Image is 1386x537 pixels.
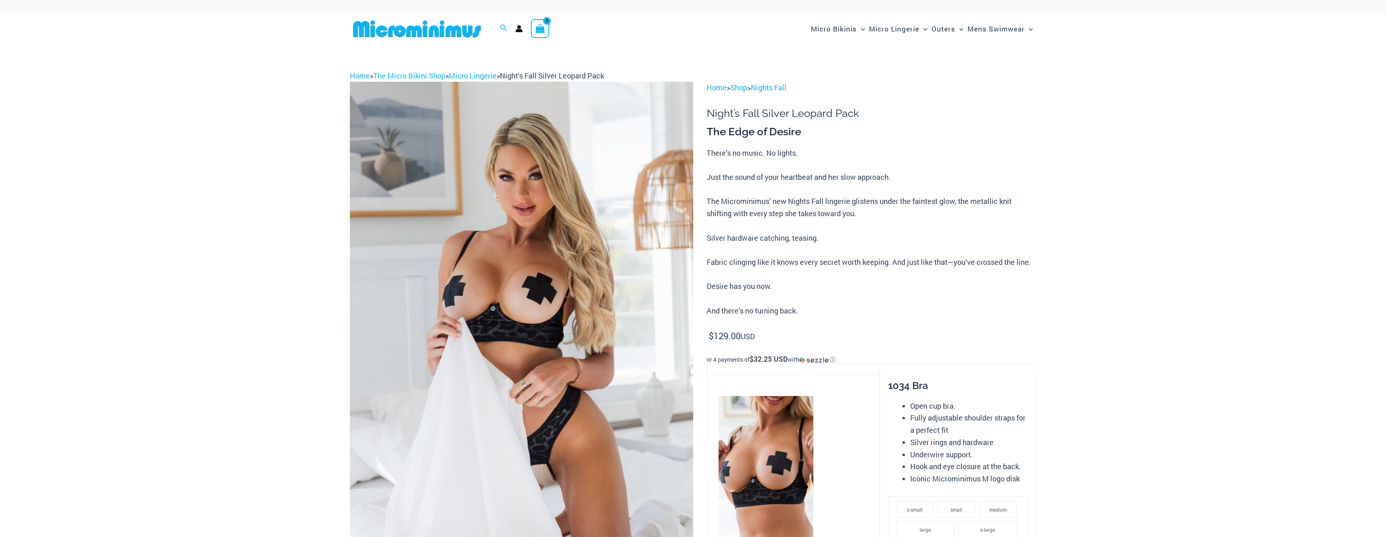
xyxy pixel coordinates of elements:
img: Sezzle [799,356,828,364]
div: or 4 payments of$32.25 USDwithSezzle Click to learn more about Sezzle [707,356,1036,364]
span: Menu Toggle [919,18,927,39]
li: Silver rings and hardware [910,436,1028,449]
a: Mens SwimwearMenu ToggleMenu Toggle [965,16,1035,41]
li: Iconic Microminimus M logo disk [910,473,1028,485]
a: Micro LingerieMenu ToggleMenu Toggle [867,16,929,41]
span: Outers [931,18,955,39]
span: Menu Toggle [955,18,963,39]
span: large [920,526,931,533]
li: Open cup bra. [910,400,1028,412]
a: View Shopping Cart, empty [531,19,550,38]
span: $32.25 USD [750,354,788,364]
a: OutersMenu ToggleMenu Toggle [929,16,965,41]
li: small [938,501,975,517]
div: or 4 payments of with [707,356,1036,364]
span: small [950,506,962,513]
span: Micro Bikinis [811,18,857,39]
p: There’s no music. No lights. Just the sound of your heartbeat and her slow approach. The Micromin... [707,147,1036,317]
span: » » » [350,71,604,81]
li: x-small [896,501,934,517]
h1: Night’s Fall Silver Leopard Pack [707,107,1036,120]
a: Nights Fall [751,83,786,92]
span: medium [989,506,1007,513]
bdi: 129.00 [709,330,741,342]
span: Micro Lingerie [869,18,919,39]
span: Menu Toggle [857,18,865,39]
span: Mens Swimwear [967,18,1025,39]
p: > > [707,82,1036,94]
span: $ [709,330,714,342]
span: 1034 Bra [888,380,928,392]
a: The Micro Bikini Shop [373,71,446,81]
a: Search icon link [500,23,507,34]
a: Home [707,83,727,92]
li: Hook and eye closure at the back. [910,461,1028,473]
span: Night’s Fall Silver Leopard Pack [500,71,604,81]
a: Account icon link [515,25,523,32]
a: Home [350,71,370,81]
p: USD [707,330,1036,343]
nav: Site Navigation [808,15,1037,43]
a: Micro BikinisMenu ToggleMenu Toggle [809,16,867,41]
a: Shop [730,83,747,92]
h3: The Edge of Desire [707,125,1036,139]
span: Menu Toggle [1025,18,1033,39]
a: Micro Lingerie [449,71,497,81]
img: MM SHOP LOGO FLAT [350,20,484,38]
li: Underwire support. [910,449,1028,461]
span: x-large [980,526,995,533]
span: x-small [907,506,923,513]
li: Fully adjustable shoulder straps for a perfect fit [910,412,1028,436]
li: medium [979,501,1017,517]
